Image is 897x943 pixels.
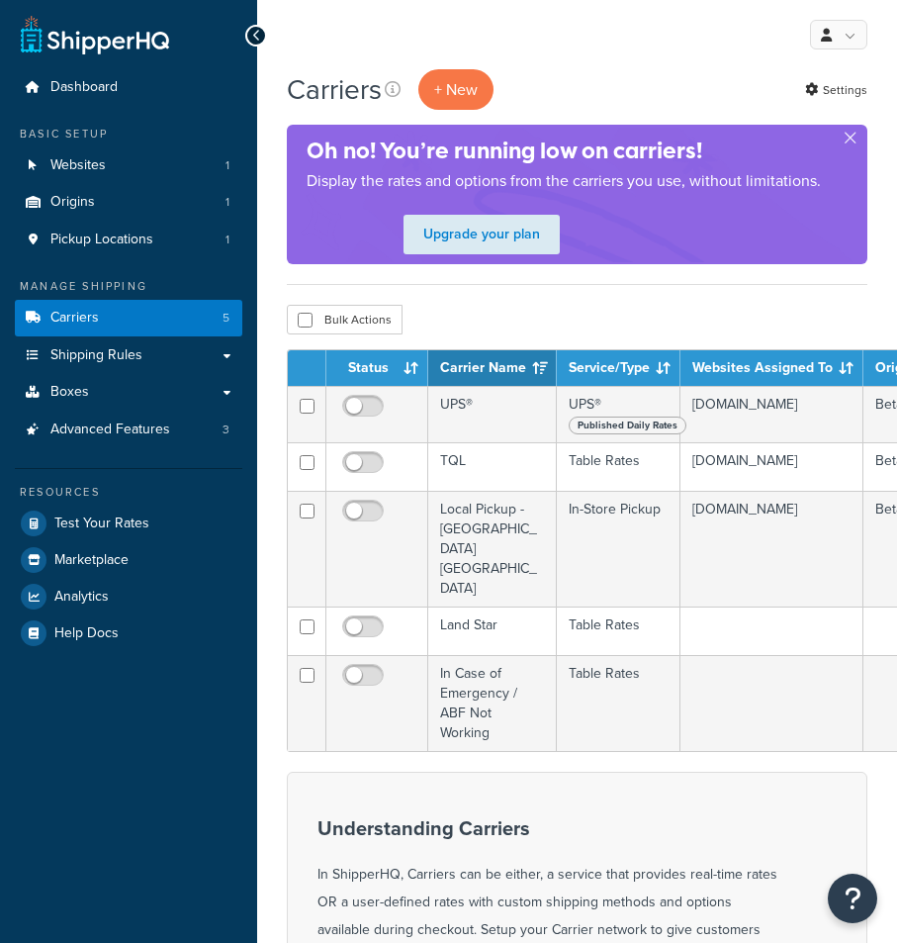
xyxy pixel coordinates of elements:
div: Basic Setup [15,126,242,142]
span: 1 [225,232,229,248]
th: Carrier Name: activate to sort column ascending [428,350,557,386]
span: 5 [223,310,229,327]
td: In Case of Emergency / ABF Not Working [428,655,557,751]
span: Dashboard [50,79,118,96]
span: 3 [223,422,229,438]
p: Display the rates and options from the carriers you use, without limitations. [307,167,821,195]
td: [DOMAIN_NAME] [680,386,863,442]
a: Advanced Features 3 [15,412,242,448]
li: Websites [15,147,242,184]
span: 1 [225,194,229,211]
a: Help Docs [15,615,242,651]
span: Websites [50,157,106,174]
a: Dashboard [15,69,242,106]
th: Status: activate to sort column ascending [326,350,428,386]
td: Local Pickup - [GEOGRAPHIC_DATA] [GEOGRAPHIC_DATA] [428,491,557,607]
th: Websites Assigned To: activate to sort column ascending [680,350,863,386]
div: Manage Shipping [15,278,242,295]
a: Origins 1 [15,184,242,221]
a: Boxes [15,374,242,411]
td: [DOMAIN_NAME] [680,491,863,607]
button: Open Resource Center [828,874,877,923]
td: Table Rates [557,655,680,751]
li: Origins [15,184,242,221]
button: + New [418,69,493,110]
a: Settings [805,76,867,104]
a: Test Your Rates [15,506,242,541]
td: In-Store Pickup [557,491,680,607]
a: Shipping Rules [15,337,242,374]
li: Pickup Locations [15,222,242,258]
span: Pickup Locations [50,232,153,248]
span: Test Your Rates [54,516,149,532]
span: Boxes [50,384,89,401]
h4: Oh no! You’re running low on carriers! [307,135,821,167]
a: Upgrade your plan [404,215,560,254]
td: UPS® [557,386,680,442]
span: Analytics [54,589,109,606]
a: ShipperHQ Home [21,15,169,54]
span: Origins [50,194,95,211]
li: Carriers [15,300,242,336]
a: Carriers 5 [15,300,242,336]
td: UPS® [428,386,557,442]
span: Marketplace [54,552,129,569]
td: TQL [428,442,557,491]
h3: Understanding Carriers [317,817,787,839]
a: Marketplace [15,542,242,578]
a: Websites 1 [15,147,242,184]
td: Table Rates [557,442,680,491]
a: Analytics [15,579,242,614]
span: Carriers [50,310,99,327]
button: Bulk Actions [287,305,403,334]
th: Service/Type: activate to sort column ascending [557,350,680,386]
span: Advanced Features [50,422,170,438]
h1: Carriers [287,70,382,109]
span: 1 [225,157,229,174]
td: Land Star [428,607,557,655]
span: Shipping Rules [50,347,142,364]
span: Help Docs [54,625,119,642]
div: Resources [15,484,242,501]
span: Published Daily Rates [569,417,686,434]
li: Advanced Features [15,412,242,448]
a: Pickup Locations 1 [15,222,242,258]
td: Table Rates [557,607,680,655]
td: [DOMAIN_NAME] [680,442,863,491]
